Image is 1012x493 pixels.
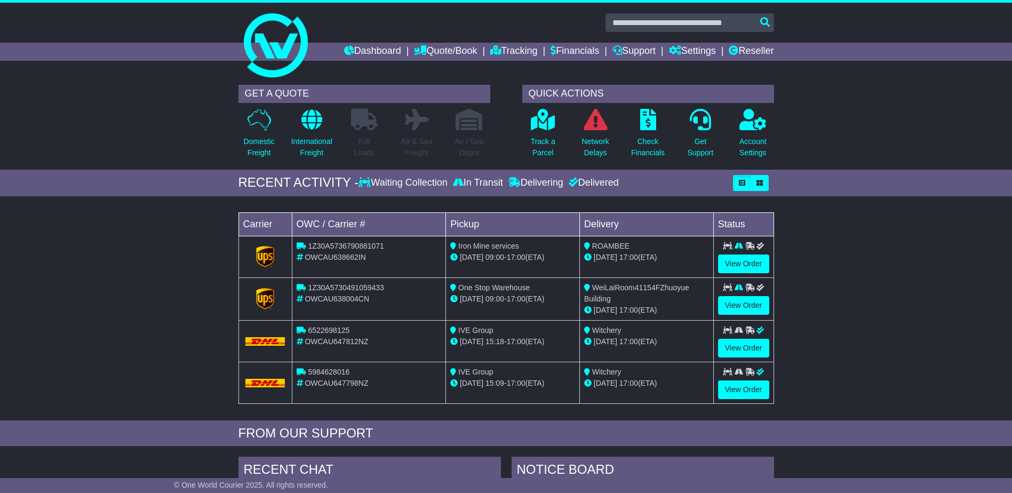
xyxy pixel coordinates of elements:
span: [DATE] [460,295,483,303]
span: IVE Group [458,368,493,376]
div: (ETA) [584,252,709,263]
div: Delivered [566,177,619,189]
td: Pickup [446,212,580,236]
span: OWCAU647812NZ [305,337,368,346]
span: [DATE] [594,253,617,261]
span: [DATE] [594,379,617,387]
p: International Freight [291,136,332,158]
img: GetCarrierServiceLogo [256,246,274,267]
span: Witchery [592,326,621,335]
td: OWC / Carrier # [292,212,446,236]
a: View Order [718,380,769,399]
a: Reseller [729,43,774,61]
span: 17:00 [619,306,638,314]
span: [DATE] [460,253,483,261]
span: ROAMBEE [592,242,629,250]
span: 15:18 [485,337,504,346]
div: - (ETA) [450,252,575,263]
p: Domestic Freight [243,136,274,158]
a: Settings [669,43,716,61]
a: NetworkDelays [581,108,609,164]
p: Get Support [687,136,713,158]
div: - (ETA) [450,336,575,347]
span: 1Z30A5730491059433 [308,283,384,292]
img: GetCarrierServiceLogo [256,288,274,309]
div: GET A QUOTE [238,85,490,103]
span: © One World Courier 2025. All rights reserved. [174,481,328,489]
span: 17:00 [507,295,525,303]
a: Quote/Book [414,43,477,61]
span: [DATE] [594,306,617,314]
p: Air / Sea Depot [455,136,484,158]
span: 17:00 [507,379,525,387]
span: IVE Group [458,326,493,335]
span: 5984628016 [308,368,349,376]
span: 6522698125 [308,326,349,335]
p: Track a Parcel [531,136,555,158]
span: 15:09 [485,379,504,387]
p: Full Loads [351,136,378,158]
p: Air & Sea Freight [401,136,433,158]
span: [DATE] [594,337,617,346]
td: Delivery [579,212,713,236]
span: 17:00 [507,253,525,261]
a: Track aParcel [530,108,556,164]
span: [DATE] [460,379,483,387]
p: Account Settings [739,136,767,158]
div: RECENT ACTIVITY - [238,175,359,190]
span: [DATE] [460,337,483,346]
span: 17:00 [619,253,638,261]
span: 17:00 [507,337,525,346]
span: 17:00 [619,379,638,387]
span: One Stop Warehouse [458,283,530,292]
a: View Order [718,296,769,315]
a: GetSupport [687,108,714,164]
span: 09:00 [485,295,504,303]
a: Support [612,43,656,61]
p: Network Delays [581,136,609,158]
div: QUICK ACTIONS [522,85,774,103]
div: (ETA) [584,378,709,389]
span: Iron Mine services [458,242,519,250]
div: Delivering [506,177,566,189]
a: Tracking [490,43,537,61]
a: Dashboard [344,43,401,61]
span: OWCAU638662IN [305,253,365,261]
a: View Order [718,255,769,273]
span: OWCAU638004CN [305,295,369,303]
span: OWCAU647798NZ [305,379,368,387]
a: CheckFinancials [631,108,665,164]
span: 1Z30A5736790881071 [308,242,384,250]
div: FROM OUR SUPPORT [238,426,774,441]
a: InternationalFreight [291,108,333,164]
div: NOTICE BOARD [512,457,774,486]
a: Financials [551,43,599,61]
span: WeiLaiRoom41154FZhuoyue Building [584,283,689,303]
a: DomesticFreight [243,108,275,164]
td: Carrier [238,212,292,236]
div: (ETA) [584,305,709,316]
span: 09:00 [485,253,504,261]
span: 17:00 [619,337,638,346]
p: Check Financials [631,136,665,158]
a: AccountSettings [739,108,767,164]
div: - (ETA) [450,378,575,389]
span: Witchery [592,368,621,376]
div: - (ETA) [450,293,575,305]
img: DHL.png [245,337,285,346]
div: (ETA) [584,336,709,347]
td: Status [713,212,774,236]
div: RECENT CHAT [238,457,501,486]
a: View Order [718,339,769,357]
div: In Transit [450,177,506,189]
img: DHL.png [245,379,285,387]
div: Waiting Collection [358,177,450,189]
